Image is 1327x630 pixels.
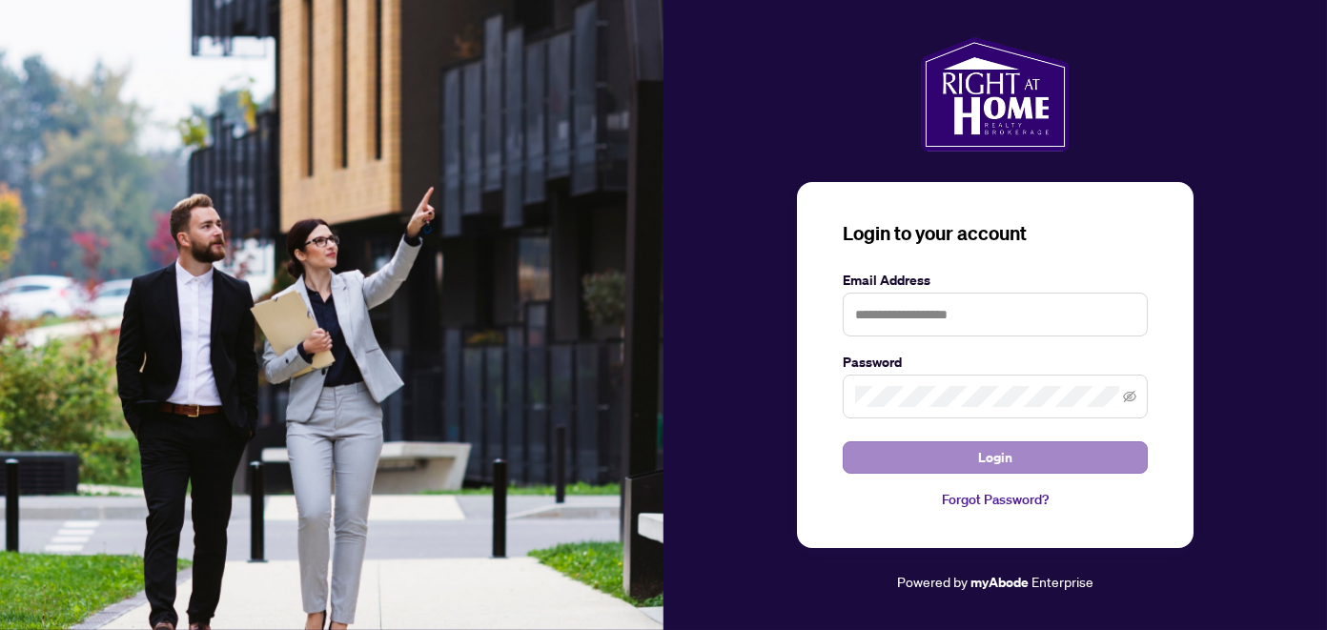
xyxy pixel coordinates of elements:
button: Login [843,441,1148,474]
span: Login [978,442,1012,473]
span: Powered by [897,573,968,590]
label: Password [843,352,1148,373]
span: eye-invisible [1123,390,1136,403]
a: myAbode [970,572,1029,593]
label: Email Address [843,270,1148,291]
a: Forgot Password? [843,489,1148,510]
span: Enterprise [1031,573,1093,590]
img: ma-logo [921,37,1069,152]
h3: Login to your account [843,220,1148,247]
